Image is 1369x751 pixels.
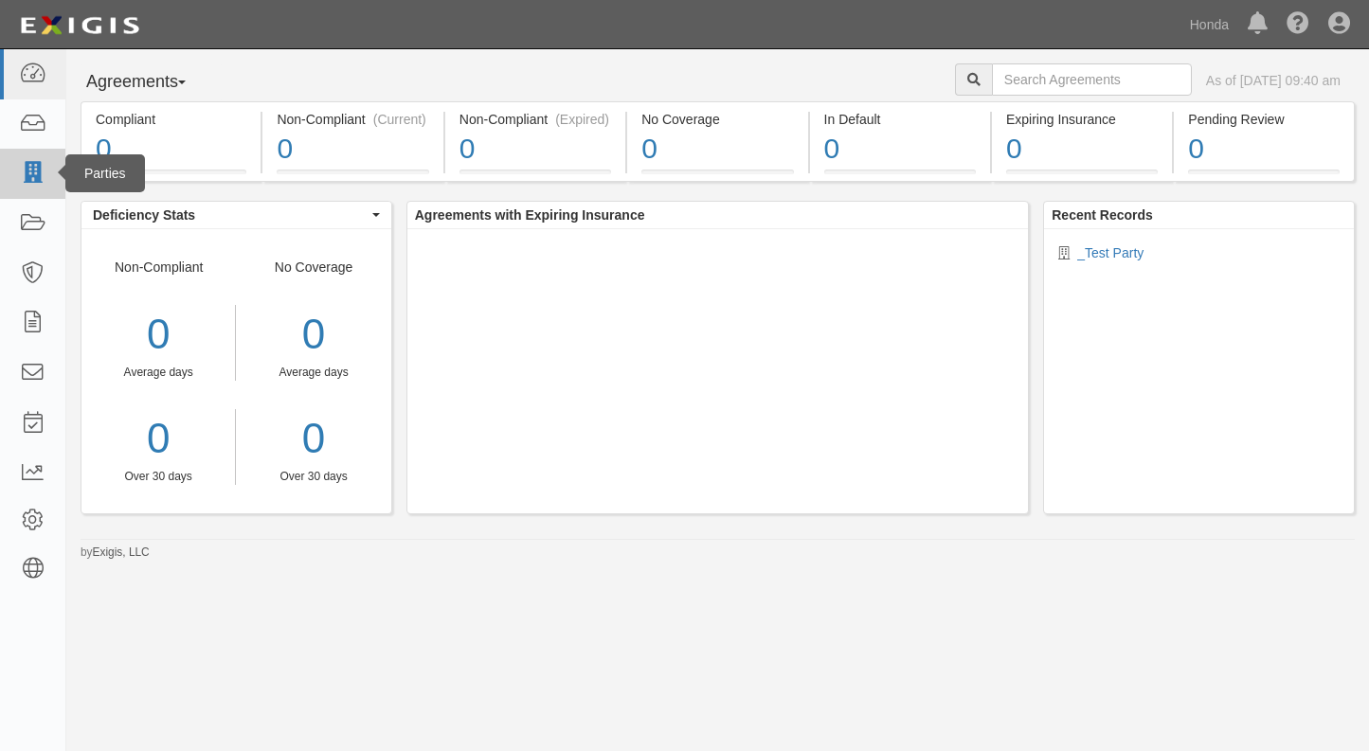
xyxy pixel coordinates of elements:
[1206,71,1341,90] div: As of [DATE] 09:40 am
[81,365,235,381] div: Average days
[81,545,150,561] small: by
[81,202,391,228] button: Deficiency Stats
[1180,6,1238,44] a: Honda
[1006,129,1158,170] div: 0
[250,365,376,381] div: Average days
[373,110,426,129] div: (Current)
[415,207,645,223] b: Agreements with Expiring Insurance
[459,110,611,129] div: Non-Compliant (Expired)
[96,129,246,170] div: 0
[810,170,990,185] a: In Default0
[1077,245,1144,260] a: _Test Party
[641,129,793,170] div: 0
[1188,129,1339,170] div: 0
[1052,207,1153,223] b: Recent Records
[93,206,368,224] span: Deficiency Stats
[81,409,235,469] a: 0
[277,110,428,129] div: Non-Compliant (Current)
[824,110,976,129] div: In Default
[555,110,609,129] div: (Expired)
[250,409,376,469] a: 0
[81,63,223,101] button: Agreements
[14,9,145,43] img: logo-5460c22ac91f19d4615b14bd174203de0afe785f0fc80cf4dbbc73dc1793850b.png
[250,469,376,485] div: Over 30 days
[81,305,235,365] div: 0
[81,170,261,185] a: Compliant0
[65,154,145,192] div: Parties
[81,258,236,485] div: Non-Compliant
[627,170,807,185] a: No Coverage0
[96,110,246,129] div: Compliant
[250,305,376,365] div: 0
[277,129,428,170] div: 0
[81,469,235,485] div: Over 30 days
[262,170,442,185] a: Non-Compliant(Current)0
[641,110,793,129] div: No Coverage
[1287,13,1309,36] i: Help Center - Complianz
[1174,170,1354,185] a: Pending Review0
[445,170,625,185] a: Non-Compliant(Expired)0
[236,258,390,485] div: No Coverage
[1188,110,1339,129] div: Pending Review
[1006,110,1158,129] div: Expiring Insurance
[992,63,1192,96] input: Search Agreements
[93,545,150,559] a: Exigis, LLC
[824,129,976,170] div: 0
[992,170,1172,185] a: Expiring Insurance0
[459,129,611,170] div: 0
